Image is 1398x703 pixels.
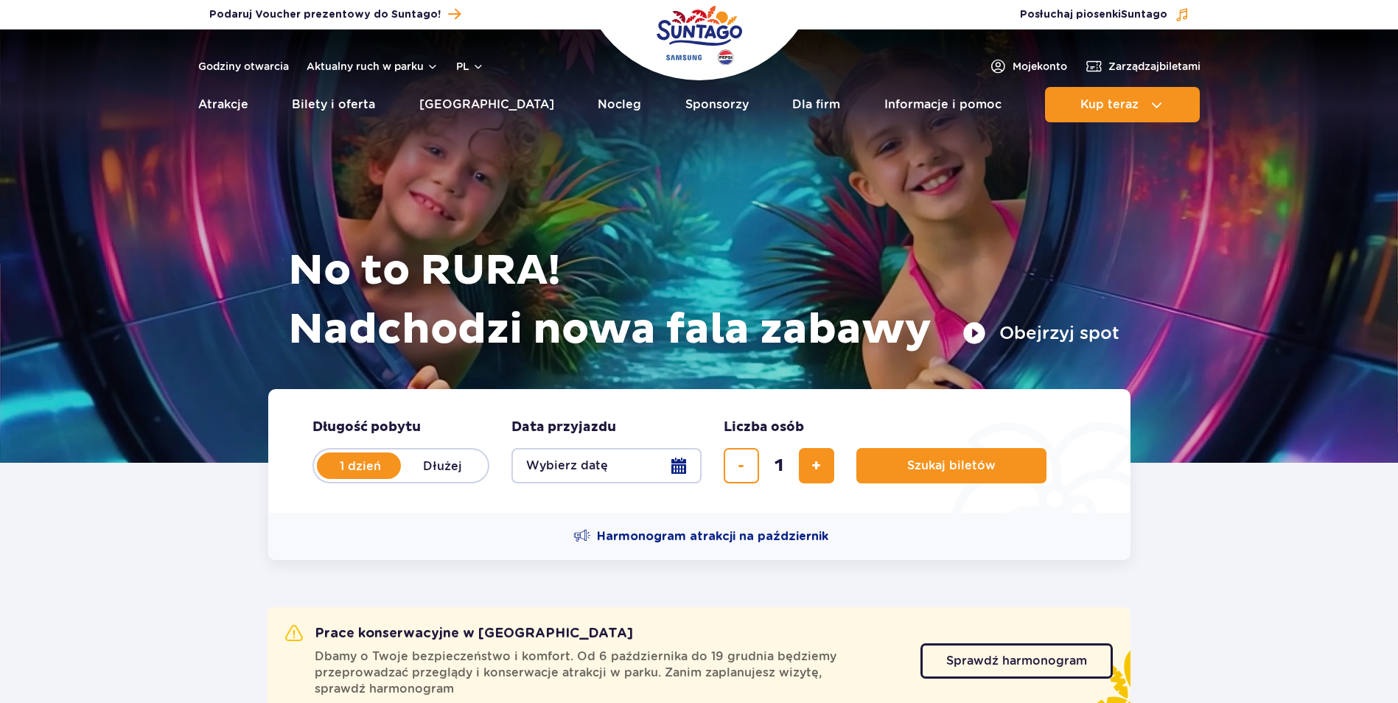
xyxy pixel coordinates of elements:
[1013,59,1067,74] span: Moje konto
[884,87,1002,122] a: Informacje i pomoc
[285,625,633,643] h2: Prace konserwacyjne w [GEOGRAPHIC_DATA]
[401,450,485,481] label: Dłużej
[1020,7,1167,22] span: Posłuchaj piosenki
[962,321,1119,345] button: Obejrzyj spot
[198,59,289,74] a: Godziny otwarcia
[946,655,1087,667] span: Sprawdź harmonogram
[685,87,749,122] a: Sponsorzy
[292,87,375,122] a: Bilety i oferta
[724,419,804,436] span: Liczba osób
[856,448,1046,483] button: Szukaj biletów
[761,448,797,483] input: liczba biletów
[268,389,1130,513] form: Planowanie wizyty w Park of Poland
[209,7,441,22] span: Podaruj Voucher prezentowy do Suntago!
[312,419,421,436] span: Długość pobytu
[907,459,996,472] span: Szukaj biletów
[598,87,641,122] a: Nocleg
[511,419,616,436] span: Data przyjazdu
[318,450,402,481] label: 1 dzień
[419,87,554,122] a: [GEOGRAPHIC_DATA]
[1085,57,1200,75] a: Zarządzajbiletami
[209,4,461,24] a: Podaruj Voucher prezentowy do Suntago!
[315,648,903,697] span: Dbamy o Twoje bezpieczeństwo i komfort. Od 6 października do 19 grudnia będziemy przeprowadzać pr...
[1121,10,1167,20] span: Suntago
[307,60,438,72] button: Aktualny ruch w parku
[198,87,248,122] a: Atrakcje
[799,448,834,483] button: dodaj bilet
[511,448,702,483] button: Wybierz datę
[792,87,840,122] a: Dla firm
[989,57,1067,75] a: Mojekonto
[456,59,484,74] button: pl
[573,528,828,545] a: Harmonogram atrakcji na październik
[724,448,759,483] button: usuń bilet
[288,242,1119,360] h1: No to RURA! Nadchodzi nowa fala zabawy
[1020,7,1189,22] button: Posłuchaj piosenkiSuntago
[920,643,1113,679] a: Sprawdź harmonogram
[1045,87,1200,122] button: Kup teraz
[1108,59,1200,74] span: Zarządzaj biletami
[1080,98,1139,111] span: Kup teraz
[597,528,828,545] span: Harmonogram atrakcji na październik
